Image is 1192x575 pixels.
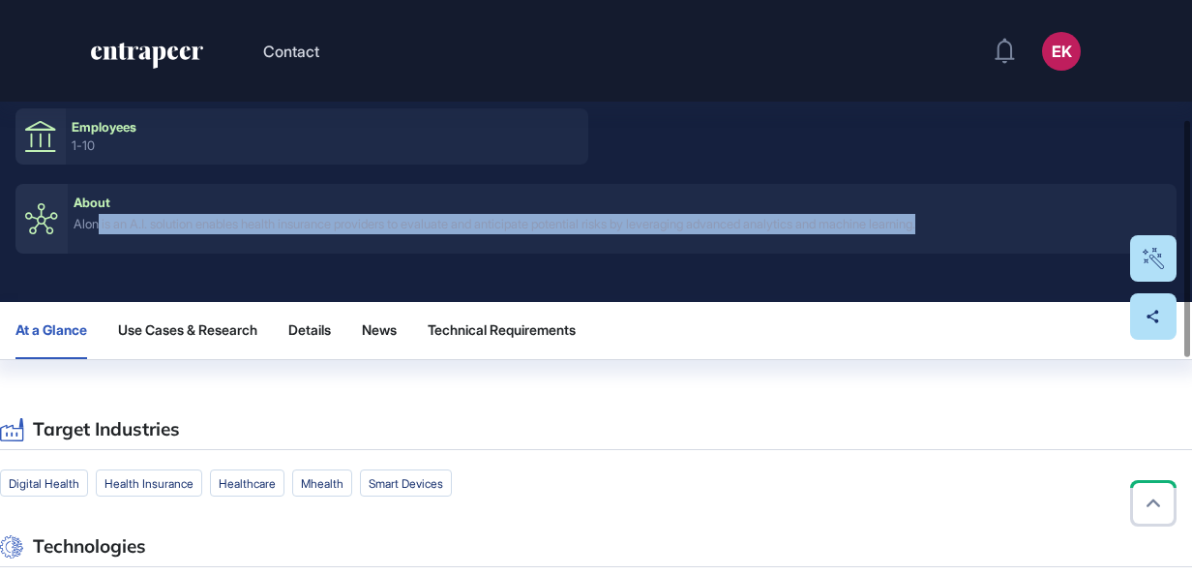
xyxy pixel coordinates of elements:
[15,302,87,359] button: At a Glance
[74,196,110,210] div: About
[118,322,257,338] span: Use Cases & Research
[72,120,136,135] div: Employees
[210,469,284,497] li: Healthcare
[292,469,352,497] li: Mhealth
[288,322,331,338] span: Details
[15,322,87,338] span: At a Glance
[33,535,146,558] h2: Technologies
[362,322,397,338] span: News
[72,138,582,153] div: 1-10
[360,469,452,497] li: smart devices
[74,214,1171,234] div: Alon is an A.I. solution enables health insurance providers to evaluate and anticipate potential ...
[96,469,202,497] li: health insurance
[118,302,257,359] button: Use Cases & Research
[263,39,319,64] button: Contact
[89,43,205,76] a: entrapeer-logo
[1042,32,1081,71] button: EK
[288,302,331,359] button: Details
[33,418,180,440] h2: Target Industries
[428,322,576,338] span: Technical Requirements
[362,302,397,359] button: News
[428,302,591,359] button: Technical Requirements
